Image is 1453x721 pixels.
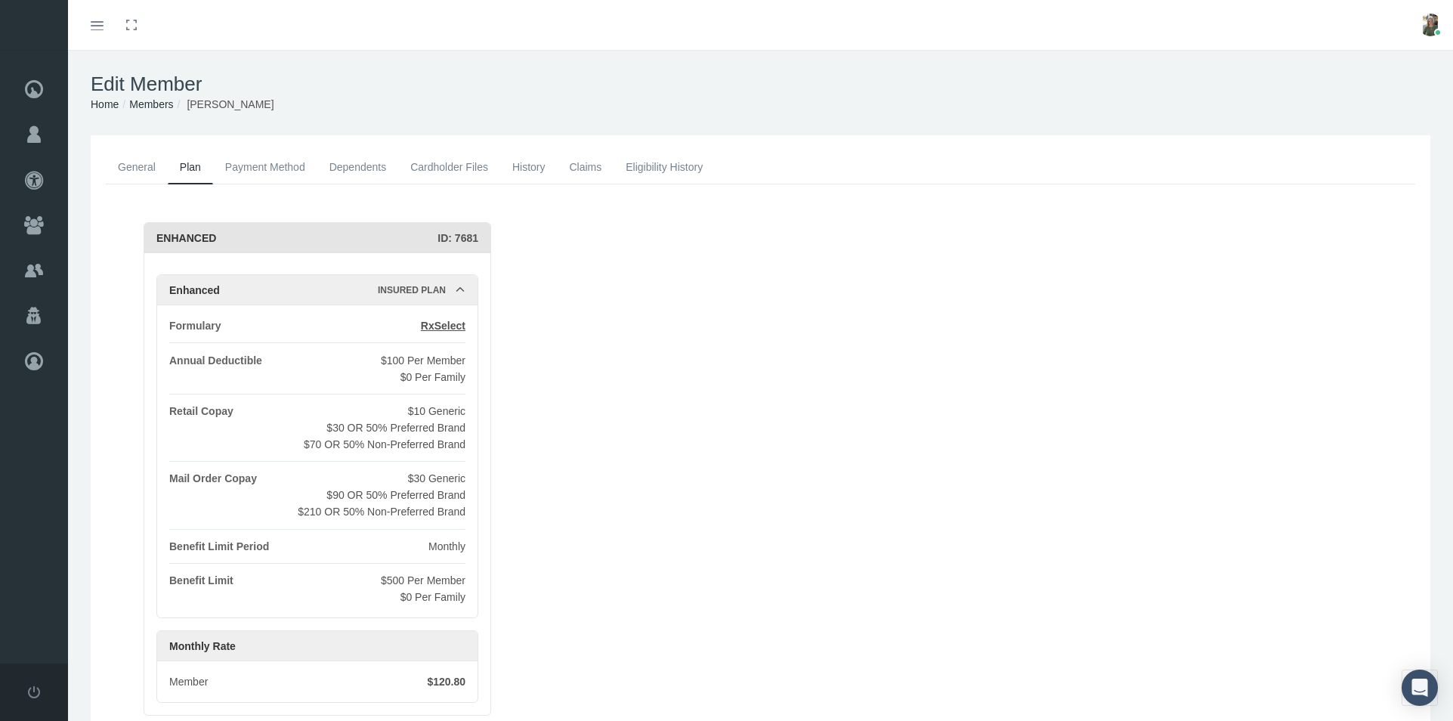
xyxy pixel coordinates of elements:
a: Home [91,98,119,110]
span: Monthly [428,540,465,552]
span: $500 Per Member [381,574,465,586]
img: S_Profile_Picture_15372.jpg [1419,14,1442,36]
span: $10 Generic [408,405,465,417]
div: $120.80 [427,673,465,690]
span: RxSelect [421,320,465,332]
span: $30 Generic [408,472,465,484]
div: Benefit Limit [169,572,233,605]
a: Claims [557,150,614,184]
div: ENHANCED [156,223,437,253]
span: $70 OR 50% Non-Preferred Brand [304,438,465,450]
div: Open Intercom Messenger [1402,670,1438,706]
span: $90 OR 50% Preferred Brand [326,489,465,501]
h1: Edit Member [91,73,1430,96]
div: Monthly Rate [169,631,465,661]
span: ID: 7681 [437,232,478,244]
span: $0 Per Family [400,371,465,383]
div: Formulary [169,317,221,334]
a: Dependents [317,150,399,184]
div: Insured Plan [378,275,455,305]
a: Plan [168,150,213,184]
div: Annual Deductible [169,352,262,385]
div: Enhanced [169,275,378,305]
a: Cardholder Files [398,150,500,184]
a: Eligibility History [614,150,715,184]
span: $0 Per Family [400,591,465,603]
span: [PERSON_NAME] [187,98,274,110]
div: Member [169,673,208,690]
span: $30 OR 50% Preferred Brand [326,422,465,434]
div: Mail Order Copay [169,470,257,520]
div: Retail Copay [169,403,233,453]
a: History [500,150,558,184]
a: Members [129,98,173,110]
a: Payment Method [213,150,317,184]
a: General [106,150,168,184]
span: $100 Per Member [381,354,465,367]
div: Benefit Limit Period [169,538,269,555]
span: $210 OR 50% Non-Preferred Brand [298,506,465,518]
